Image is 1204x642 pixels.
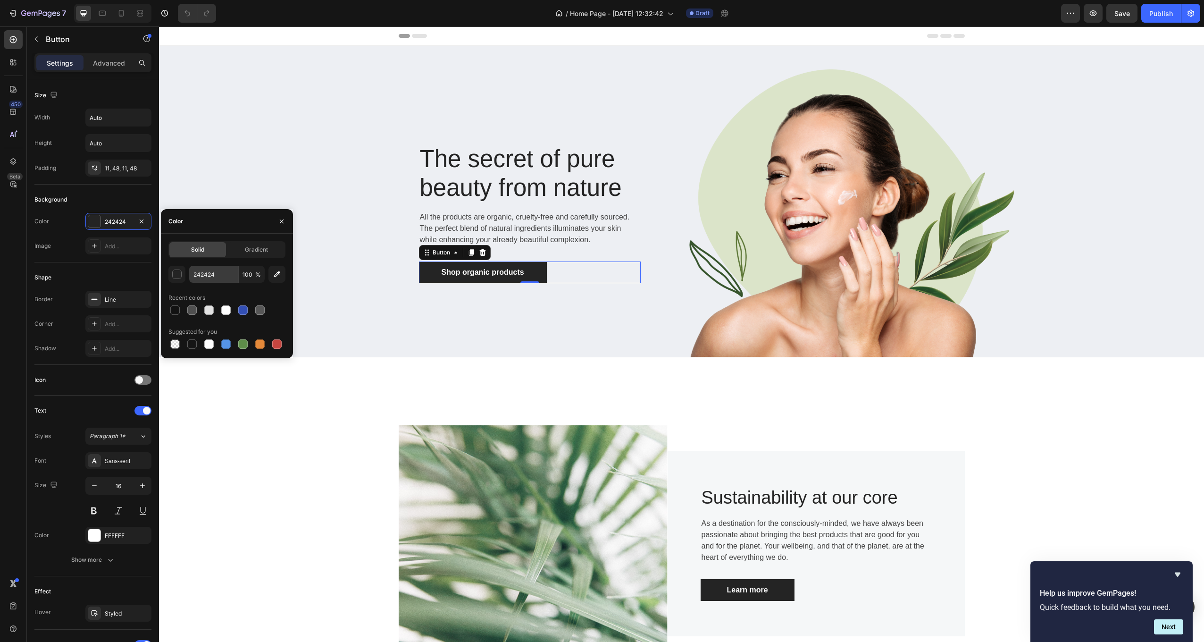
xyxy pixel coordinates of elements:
[105,218,132,226] div: 242424
[189,266,238,283] input: Eg: FFFFFF
[34,164,56,172] div: Padding
[34,273,51,282] div: Shape
[245,245,268,254] span: Gradient
[34,320,53,328] div: Corner
[9,101,23,108] div: 450
[105,296,149,304] div: Line
[34,608,51,617] div: Hover
[93,58,125,68] p: Advanced
[255,270,261,279] span: %
[260,235,388,257] a: Shop organic products
[1141,4,1181,23] button: Publish
[105,457,149,465] div: Sans-serif
[168,328,217,336] div: Suggested for you
[7,173,23,180] div: Beta
[34,376,46,384] div: Icon
[261,185,481,219] p: All the products are organic, cruelty-free and carefully sourced. The perfect blend of natural in...
[34,113,50,122] div: Width
[34,551,151,568] button: Show more
[34,531,49,540] div: Color
[1106,4,1137,23] button: Save
[105,609,149,618] div: Styled
[191,245,204,254] span: Solid
[34,217,49,226] div: Color
[1114,9,1130,17] span: Save
[47,58,73,68] p: Settings
[86,135,151,152] input: Auto
[34,344,56,353] div: Shadow
[1040,569,1183,634] div: Help us improve GemPages!
[178,4,216,23] div: Undo/Redo
[261,118,481,176] p: The secret of pure beauty from nature
[105,345,149,353] div: Add...
[695,9,710,17] span: Draft
[34,295,53,304] div: Border
[34,139,52,147] div: Height
[1149,8,1173,18] div: Publish
[34,195,67,204] div: Background
[523,43,856,331] img: Alt Image
[542,553,635,574] a: Learn more
[34,587,51,596] div: Effect
[86,109,151,126] input: Auto
[159,26,1204,642] iframe: Design area
[34,406,46,415] div: Text
[62,8,66,19] p: 7
[568,558,609,569] div: Learn more
[34,89,59,102] div: Size
[34,456,46,465] div: Font
[85,428,151,445] button: Paragraph 1*
[105,242,149,251] div: Add...
[240,399,509,635] img: Alt Image
[1040,603,1183,612] p: Quick feedback to build what you need.
[71,555,115,565] div: Show more
[283,240,365,252] div: Shop organic products
[105,532,149,540] div: FFFFFF
[34,432,51,440] div: Styles
[272,222,293,230] div: Button
[34,479,59,492] div: Size
[168,217,183,226] div: Color
[105,320,149,329] div: Add...
[566,8,568,18] span: /
[46,34,126,45] p: Button
[1154,619,1183,634] button: Next question
[1172,569,1183,580] button: Hide survey
[105,164,149,173] div: 11, 48, 11, 48
[543,461,772,482] p: Sustainability at our core
[543,491,772,537] p: As a destination for the consciously-minded, we have always been passionate about bringing the be...
[570,8,663,18] span: Home Page - [DATE] 12:32:42
[90,432,125,440] span: Paragraph 1*
[1040,588,1183,599] h2: Help us improve GemPages!
[168,294,205,302] div: Recent colors
[34,242,51,250] div: Image
[4,4,70,23] button: 7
